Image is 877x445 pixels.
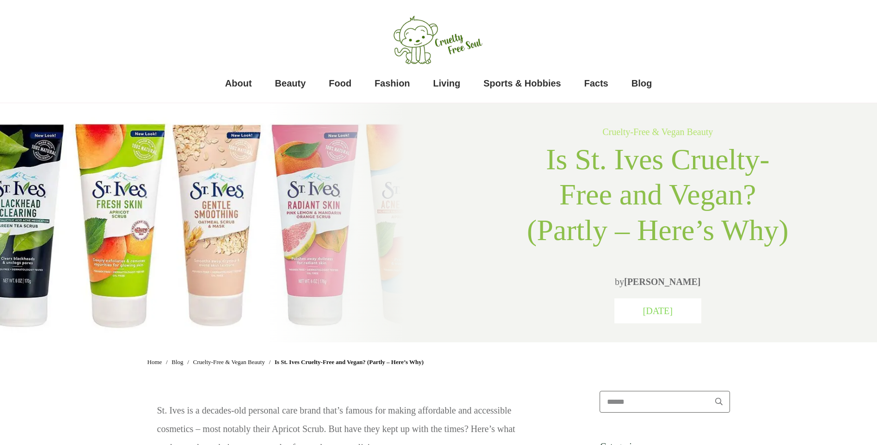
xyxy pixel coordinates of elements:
[172,356,183,368] a: Blog
[484,74,561,93] a: Sports & Hobbies
[164,359,170,365] li: /
[525,272,791,291] p: by
[584,74,608,93] a: Facts
[329,74,351,93] a: Food
[374,74,410,93] a: Fashion
[185,359,191,365] li: /
[225,74,252,93] a: About
[147,358,162,365] span: Home
[624,277,701,287] a: [PERSON_NAME]
[632,74,652,93] a: Blog
[275,356,423,368] span: Is St. Ives Cruelty-Free and Vegan? (Partly – Here’s Why)
[172,358,183,365] span: Blog
[193,356,265,368] a: Cruelty-Free & Vegan Beauty
[527,143,789,247] span: Is St. Ives Cruelty-Free and Vegan? (Partly – Here’s Why)
[193,358,265,365] span: Cruelty-Free & Vegan Beauty
[433,74,460,93] a: Living
[267,359,273,365] li: /
[147,356,162,368] a: Home
[602,127,713,137] a: Cruelty-Free & Vegan Beauty
[275,74,306,93] a: Beauty
[643,306,673,316] span: [DATE]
